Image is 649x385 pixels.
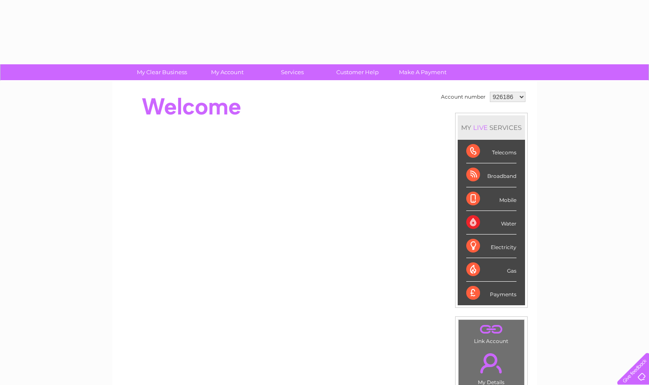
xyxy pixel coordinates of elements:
div: Mobile [466,187,516,211]
div: Payments [466,282,516,305]
div: Broadband [466,163,516,187]
div: LIVE [471,123,489,132]
td: Account number [439,90,488,104]
a: My Account [192,64,263,80]
a: . [461,322,522,337]
a: Customer Help [322,64,393,80]
a: My Clear Business [127,64,197,80]
div: MY SERVICES [458,115,525,140]
td: Link Account [458,319,525,346]
div: Electricity [466,235,516,258]
div: Telecoms [466,140,516,163]
div: Water [466,211,516,235]
a: Make A Payment [387,64,458,80]
a: Services [257,64,328,80]
a: . [461,348,522,378]
div: Gas [466,258,516,282]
